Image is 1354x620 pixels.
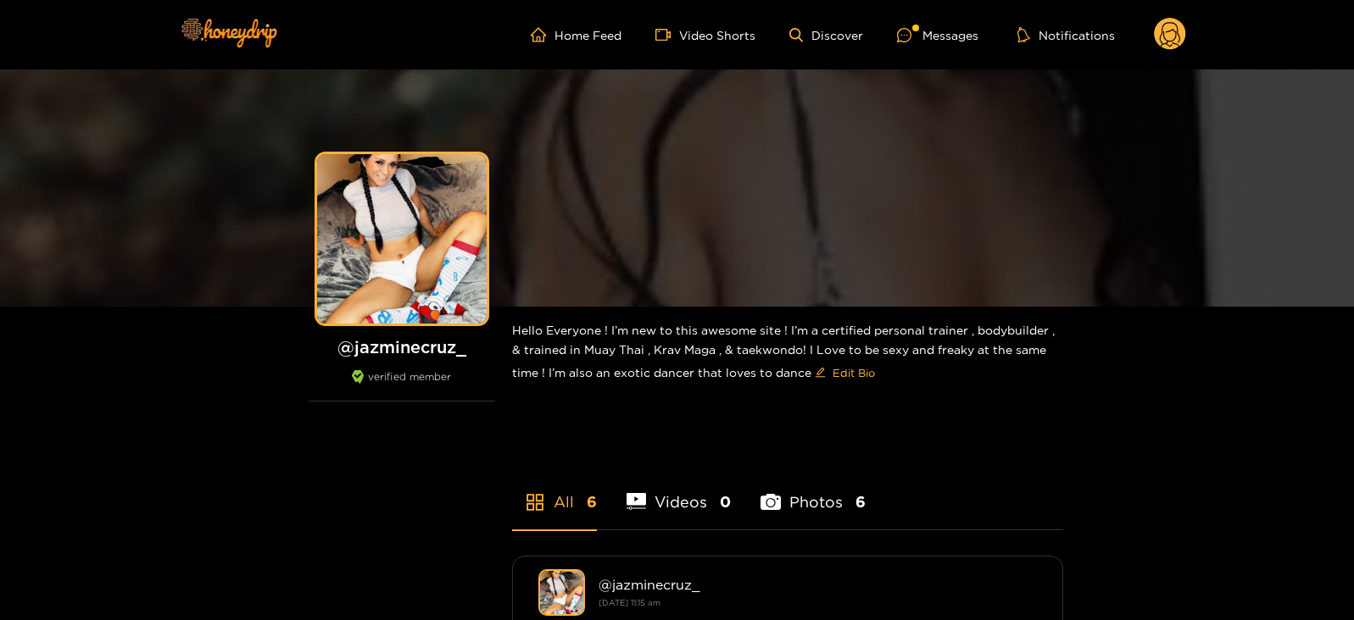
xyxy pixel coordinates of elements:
span: Edit Bio [833,364,875,381]
li: All [512,453,597,529]
a: Home Feed [531,27,621,42]
li: Videos [627,453,732,529]
button: Notifications [1012,26,1120,43]
li: Photos [761,453,866,529]
span: 6 [855,491,866,512]
img: jazminecruz_ [538,569,585,616]
span: video-camera [655,27,679,42]
div: Messages [897,25,978,45]
h1: @ jazminecruz_ [309,336,495,357]
span: 6 [587,491,597,512]
a: Discover [789,28,863,42]
span: edit [815,367,826,379]
button: editEdit Bio [811,359,878,386]
div: Hello Everyone ! I’m new to this awesome site ! I’m a certified personal trainer , bodybuilder , ... [512,307,1063,400]
small: [DATE] 11:15 am [599,598,660,607]
div: @ jazminecruz_ [599,577,1037,592]
span: 0 [720,491,731,512]
span: appstore [525,492,545,512]
a: Video Shorts [655,27,755,42]
div: verified member [309,370,495,401]
span: home [531,27,554,42]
